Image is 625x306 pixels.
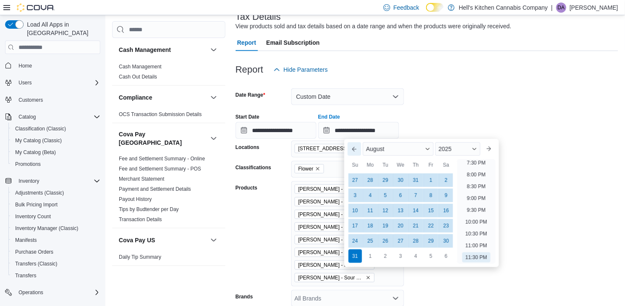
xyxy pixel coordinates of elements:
button: My Catalog (Beta) [8,146,104,158]
button: Open list of options [392,295,399,302]
span: Transfers (Classic) [12,259,100,269]
span: Catalog [19,114,36,120]
span: Inventory [15,176,100,186]
span: Hide Parameters [284,65,328,74]
a: Fee and Settlement Summary - POS [119,166,201,172]
button: Customers [2,94,104,106]
button: Remove Markey - Sour Cherry Diesel - Flower - 3.5g from selection in this group [366,275,371,280]
span: My Catalog (Classic) [12,135,100,146]
div: day-8 [424,189,438,202]
span: Adjustments (Classic) [12,188,100,198]
div: day-7 [409,189,423,202]
div: Fr [424,158,438,172]
button: Inventory [2,175,104,187]
span: Manifests [12,235,100,245]
span: Bulk Pricing Import [15,201,58,208]
label: Date Range [236,92,266,98]
span: DA [558,3,565,13]
h3: Report [236,65,263,75]
span: OCS Transaction Submission Details [119,111,202,118]
div: day-10 [349,204,362,217]
span: Adjustments (Classic) [15,190,64,196]
p: Hell's Kitchen Cannabis Company [459,3,548,13]
div: day-31 [409,173,423,187]
span: Home [19,62,32,69]
button: Transfers (Classic) [8,258,104,270]
div: day-18 [364,219,377,233]
button: Cash Management [209,45,219,55]
div: day-3 [349,189,362,202]
span: Transfers [15,272,36,279]
h3: Cash Management [119,46,171,54]
h3: Cova Pay US [119,236,155,244]
button: Bulk Pricing Import [8,199,104,211]
button: Purchase Orders [8,246,104,258]
div: day-29 [424,234,438,248]
span: Markey - Bangerine - Flower - 3.5g [295,184,375,194]
li: 11:00 PM [462,241,491,251]
div: day-31 [349,249,362,263]
h3: Compliance [119,93,152,102]
a: Promotions [12,159,44,169]
div: day-29 [379,173,392,187]
span: Promotions [15,161,41,168]
li: 9:30 PM [464,205,489,215]
div: Mo [364,158,377,172]
div: day-14 [409,204,423,217]
a: Payment and Settlement Details [119,186,191,192]
div: day-5 [379,189,392,202]
button: Cash Management [119,46,207,54]
button: Home [2,59,104,71]
button: Operations [2,287,104,298]
div: day-3 [394,249,408,263]
div: Cash Management [112,62,225,85]
span: [PERSON_NAME] - Blue Yellow - Flower - 3.5g [298,210,364,219]
a: My Catalog (Beta) [12,147,59,157]
button: Catalog [15,112,39,122]
div: day-28 [409,234,423,248]
span: Operations [15,287,100,298]
a: Transaction Details [119,217,162,222]
span: [PERSON_NAME] - Blue [PERSON_NAME] Swirl - Flower - 3.5g [298,198,364,206]
a: Transfers [12,271,40,281]
span: Inventory Count [15,213,51,220]
a: Home [15,61,35,71]
button: Adjustments (Classic) [8,187,104,199]
button: My Catalog (Classic) [8,135,104,146]
div: day-4 [364,189,377,202]
a: Cash Out Details [119,74,157,80]
h3: Cova Pay [GEOGRAPHIC_DATA] [119,130,207,147]
div: We [394,158,408,172]
span: Daily Tip Summary [119,254,161,260]
span: Flower [298,165,314,173]
div: day-2 [379,249,392,263]
span: Promotions [12,159,100,169]
span: August [366,146,385,152]
a: Classification (Classic) [12,124,70,134]
a: Inventory Count [12,211,54,222]
label: Start Date [236,114,260,120]
button: Previous Month [348,142,361,156]
span: [PERSON_NAME] - Sour Cherry Diesel - Flower - 3.5g [298,274,364,282]
div: day-19 [379,219,392,233]
button: Hide Parameters [270,61,331,78]
div: day-24 [349,234,362,248]
div: day-28 [364,173,377,187]
div: Th [409,158,423,172]
span: Cash Out Details [119,73,157,80]
a: OCS Transaction Submission Details [119,111,202,117]
span: Tips by Budtender per Day [119,206,179,213]
p: | [551,3,553,13]
a: Transfers (Classic) [12,259,61,269]
span: Inventory Manager (Classic) [12,223,100,233]
span: Classification (Classic) [12,124,100,134]
span: Payout History [119,196,152,203]
span: Merchant Statement [119,176,164,182]
div: day-1 [364,249,377,263]
div: day-26 [379,234,392,248]
span: Markey - Huckleberry - Flower - 3.5g [295,235,375,244]
span: Customers [19,97,43,103]
div: Su [349,158,362,172]
span: Users [15,78,100,88]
